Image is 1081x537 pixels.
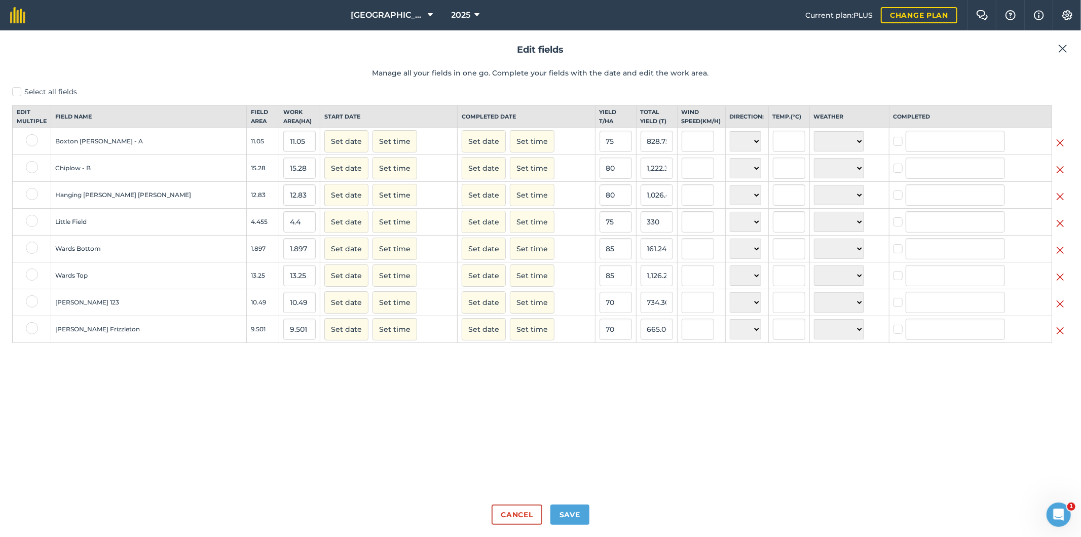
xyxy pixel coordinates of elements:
[372,291,417,314] button: Set time
[1004,10,1017,20] img: A question mark icon
[51,106,247,128] th: Field name
[462,130,506,152] button: Set date
[595,106,636,128] th: Yield t / Ha
[1056,217,1064,229] img: svg+xml;base64,PHN2ZyB4bWxucz0iaHR0cDovL3d3dy53My5vcmcvMjAwMC9zdmciIHdpZHRoPSIyMiIgaGVpZ2h0PSIzMC...
[247,209,279,236] td: 4.455
[324,130,368,152] button: Set date
[1056,190,1064,203] img: svg+xml;base64,PHN2ZyB4bWxucz0iaHR0cDovL3d3dy53My5vcmcvMjAwMC9zdmciIHdpZHRoPSIyMiIgaGVpZ2h0PSIzMC...
[1056,244,1064,256] img: svg+xml;base64,PHN2ZyB4bWxucz0iaHR0cDovL3d3dy53My5vcmcvMjAwMC9zdmciIHdpZHRoPSIyMiIgaGVpZ2h0PSIzMC...
[462,238,506,260] button: Set date
[13,106,51,128] th: Edit multiple
[1034,9,1044,21] img: svg+xml;base64,PHN2ZyB4bWxucz0iaHR0cDovL3d3dy53My5vcmcvMjAwMC9zdmciIHdpZHRoPSIxNyIgaGVpZ2h0PSIxNy...
[462,291,506,314] button: Set date
[1047,503,1071,527] iframe: Intercom live chat
[247,236,279,262] td: 1.897
[510,184,554,206] button: Set time
[510,238,554,260] button: Set time
[677,106,725,128] th: Wind speed ( km/h )
[462,184,506,206] button: Set date
[550,505,589,525] button: Save
[324,211,368,233] button: Set date
[247,128,279,155] td: 11.05
[809,106,889,128] th: Weather
[510,318,554,340] button: Set time
[51,209,247,236] td: Little Field
[51,289,247,316] td: [PERSON_NAME] 123
[372,130,417,152] button: Set time
[10,7,25,23] img: fieldmargin Logo
[510,264,554,287] button: Set time
[247,289,279,316] td: 10.49
[1056,164,1064,176] img: svg+xml;base64,PHN2ZyB4bWxucz0iaHR0cDovL3d3dy53My5vcmcvMjAwMC9zdmciIHdpZHRoPSIyMiIgaGVpZ2h0PSIzMC...
[881,7,957,23] a: Change plan
[51,182,247,209] td: Hanging [PERSON_NAME] [PERSON_NAME]
[452,9,471,21] span: 2025
[372,264,417,287] button: Set time
[51,155,247,182] td: Chiplow - B
[462,211,506,233] button: Set date
[279,106,320,128] th: Work area ( Ha )
[324,184,368,206] button: Set date
[462,318,506,340] button: Set date
[372,211,417,233] button: Set time
[247,182,279,209] td: 12.83
[324,291,368,314] button: Set date
[768,106,809,128] th: Temp. ( ° C )
[51,316,247,343] td: [PERSON_NAME] Frizzleton
[1058,43,1067,55] img: svg+xml;base64,PHN2ZyB4bWxucz0iaHR0cDovL3d3dy53My5vcmcvMjAwMC9zdmciIHdpZHRoPSIyMiIgaGVpZ2h0PSIzMC...
[247,106,279,128] th: Field Area
[492,505,542,525] button: Cancel
[372,318,417,340] button: Set time
[324,157,368,179] button: Set date
[324,264,368,287] button: Set date
[1056,298,1064,310] img: svg+xml;base64,PHN2ZyB4bWxucz0iaHR0cDovL3d3dy53My5vcmcvMjAwMC9zdmciIHdpZHRoPSIyMiIgaGVpZ2h0PSIzMC...
[247,316,279,343] td: 9.501
[805,10,873,21] span: Current plan : PLUS
[12,43,1069,57] h2: Edit fields
[510,291,554,314] button: Set time
[462,264,506,287] button: Set date
[889,106,1052,128] th: Completed
[320,106,458,128] th: Start date
[247,155,279,182] td: 15.28
[1067,503,1075,511] span: 1
[636,106,677,128] th: Total yield ( t )
[372,238,417,260] button: Set time
[1056,325,1064,337] img: svg+xml;base64,PHN2ZyB4bWxucz0iaHR0cDovL3d3dy53My5vcmcvMjAwMC9zdmciIHdpZHRoPSIyMiIgaGVpZ2h0PSIzMC...
[1056,137,1064,149] img: svg+xml;base64,PHN2ZyB4bWxucz0iaHR0cDovL3d3dy53My5vcmcvMjAwMC9zdmciIHdpZHRoPSIyMiIgaGVpZ2h0PSIzMC...
[725,106,768,128] th: Direction:
[510,130,554,152] button: Set time
[324,318,368,340] button: Set date
[51,128,247,155] td: Boxton [PERSON_NAME] - A
[372,184,417,206] button: Set time
[372,157,417,179] button: Set time
[976,10,988,20] img: Two speech bubbles overlapping with the left bubble in the forefront
[462,157,506,179] button: Set date
[51,236,247,262] td: Wards Bottom
[1056,271,1064,283] img: svg+xml;base64,PHN2ZyB4bWxucz0iaHR0cDovL3d3dy53My5vcmcvMjAwMC9zdmciIHdpZHRoPSIyMiIgaGVpZ2h0PSIzMC...
[12,67,1069,79] p: Manage all your fields in one go. Complete your fields with the date and edit the work area.
[510,157,554,179] button: Set time
[1061,10,1073,20] img: A cog icon
[51,262,247,289] td: Wards Top
[510,211,554,233] button: Set time
[247,262,279,289] td: 13.25
[12,87,1069,97] label: Select all fields
[458,106,595,128] th: Completed date
[351,9,424,21] span: [GEOGRAPHIC_DATA]
[324,238,368,260] button: Set date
